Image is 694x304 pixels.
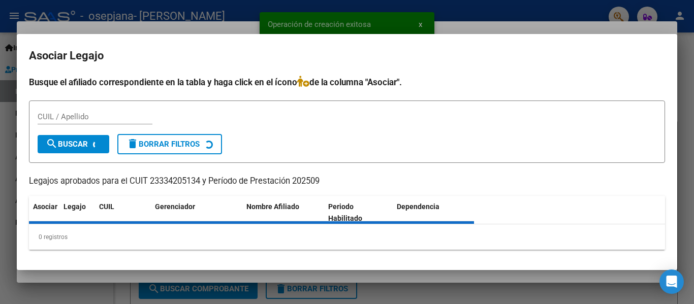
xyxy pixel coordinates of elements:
span: CUIL [99,202,114,211]
p: Legajos aprobados para el CUIT 23334205134 y Período de Prestación 202509 [29,175,665,188]
datatable-header-cell: CUIL [95,196,151,229]
h4: Busque el afiliado correspondiente en la tabla y haga click en el ícono de la columna "Asociar". [29,76,665,89]
span: Periodo Habilitado [328,202,362,222]
mat-icon: search [46,138,58,150]
span: Legajo [64,202,86,211]
div: Open Intercom Messenger [659,269,684,294]
h2: Asociar Legajo [29,46,665,65]
span: Borrar Filtros [127,140,200,149]
button: Buscar [38,135,109,153]
datatable-header-cell: Periodo Habilitado [324,196,393,229]
datatable-header-cell: Asociar [29,196,59,229]
span: Dependencia [397,202,439,211]
datatable-header-cell: Nombre Afiliado [242,196,324,229]
mat-icon: delete [127,138,139,150]
span: Asociar [33,202,57,211]
div: 0 registros [29,224,665,250]
datatable-header-cell: Gerenciador [151,196,242,229]
datatable-header-cell: Dependencia [393,196,475,229]
span: Buscar [46,140,88,149]
span: Nombre Afiliado [246,202,299,211]
datatable-header-cell: Legajo [59,196,95,229]
button: Borrar Filtros [117,134,222,154]
span: Gerenciador [155,202,195,211]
